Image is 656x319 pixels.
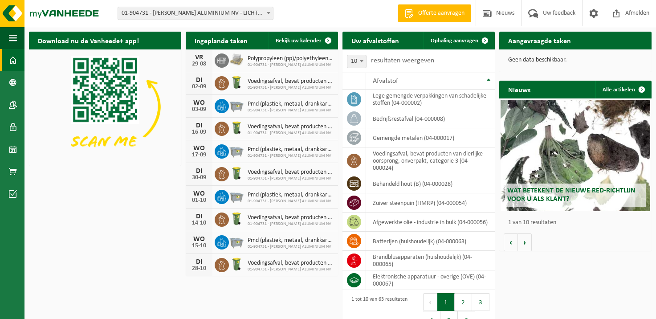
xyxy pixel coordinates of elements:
img: WB-0140-HPE-GN-50 [229,120,244,135]
p: 1 van 10 resultaten [508,220,647,226]
span: 01-904731 - [PERSON_NAME] ALUMINIUM NV [248,153,334,159]
td: gemengde metalen (04-000017) [366,128,495,147]
td: behandeld hout (B) (04-000028) [366,174,495,193]
button: Vorige [504,233,518,251]
span: Voedingsafval, bevat producten van dierlijke oorsprong, onverpakt, categorie 3 [248,260,334,267]
button: 2 [455,293,472,311]
img: WB-0140-HPE-GN-50 [229,257,244,272]
div: 15-10 [190,243,208,249]
div: WO [190,190,208,197]
span: Voedingsafval, bevat producten van dierlijke oorsprong, onverpakt, categorie 3 [248,123,334,131]
div: DI [190,122,208,129]
span: Bekijk uw kalender [276,38,322,44]
span: 01-904731 - [PERSON_NAME] ALUMINIUM NV [248,244,334,249]
span: 10 [347,55,367,68]
span: 01-904731 - [PERSON_NAME] ALUMINIUM NV [248,108,334,113]
img: WB-2500-GAL-GY-01 [229,188,244,204]
span: 01-904731 - [PERSON_NAME] ALUMINIUM NV [248,267,334,272]
img: WB-2500-GAL-GY-01 [229,98,244,113]
div: 14-10 [190,220,208,226]
div: 28-10 [190,266,208,272]
button: Volgende [518,233,532,251]
a: Wat betekent de nieuwe RED-richtlijn voor u als klant? [501,100,650,211]
h2: Uw afvalstoffen [342,32,408,49]
div: WO [190,99,208,106]
span: Afvalstof [373,78,398,85]
span: 01-904731 - [PERSON_NAME] ALUMINIUM NV [248,62,334,68]
span: 01-904731 - [PERSON_NAME] ALUMINIUM NV [248,131,334,136]
span: Voedingsafval, bevat producten van dierlijke oorsprong, onverpakt, categorie 3 [248,78,334,85]
span: Pmd (plastiek, metaal, drankkartons) (bedrijven) [248,237,334,244]
h2: Nieuws [499,81,539,98]
td: elektronische apparatuur - overige (OVE) (04-000067) [366,270,495,290]
span: 01-904731 - [PERSON_NAME] ALUMINIUM NV [248,199,334,204]
a: Alle artikelen [595,81,651,98]
div: WO [190,236,208,243]
div: 17-09 [190,152,208,158]
h2: Ingeplande taken [186,32,257,49]
div: 02-09 [190,84,208,90]
label: resultaten weergeven [371,57,434,64]
a: Ophaling aanvragen [424,32,494,49]
span: Voedingsafval, bevat producten van dierlijke oorsprong, onverpakt, categorie 3 [248,214,334,221]
img: WB-0140-HPE-GN-50 [229,75,244,90]
span: Ophaling aanvragen [431,38,478,44]
div: 30-09 [190,175,208,181]
td: lege gemengde verpakkingen van schadelijke stoffen (04-000002) [366,90,495,109]
td: afgewerkte olie - industrie in bulk (04-000056) [366,213,495,232]
td: voedingsafval, bevat producten van dierlijke oorsprong, onverpakt, categorie 3 (04-000024) [366,147,495,174]
td: brandblusapparaten (huishoudelijk) (04-000065) [366,251,495,270]
div: 29-08 [190,61,208,67]
div: 03-09 [190,106,208,113]
img: LP-PA-00000-WDN-11 [229,52,244,67]
span: Pmd (plastiek, metaal, drankkartons) (bedrijven) [248,146,334,153]
a: Offerte aanvragen [398,4,471,22]
span: 01-904731 - REMI CLAEYS ALUMINIUM NV - LICHTERVELDE [118,7,273,20]
span: Voedingsafval, bevat producten van dierlijke oorsprong, onverpakt, categorie 3 [248,169,334,176]
span: 01-904731 - [PERSON_NAME] ALUMINIUM NV [248,85,334,90]
h2: Download nu de Vanheede+ app! [29,32,148,49]
h2: Aangevraagde taken [499,32,580,49]
button: 1 [437,293,455,311]
td: batterijen (huishoudelijk) (04-000063) [366,232,495,251]
img: WB-0140-HPE-GN-50 [229,166,244,181]
div: DI [190,168,208,175]
span: 01-904731 - [PERSON_NAME] ALUMINIUM NV [248,176,334,181]
span: Pmd (plastiek, metaal, drankkartons) (bedrijven) [248,101,334,108]
button: 3 [472,293,489,311]
td: bedrijfsrestafval (04-000008) [366,109,495,128]
span: 01-904731 - REMI CLAEYS ALUMINIUM NV - LICHTERVELDE [118,7,273,20]
td: zuiver steenpuin (HMRP) (04-000054) [366,193,495,213]
p: Geen data beschikbaar. [508,57,643,63]
img: Download de VHEPlus App [29,49,181,164]
span: 10 [347,55,366,68]
button: Previous [423,293,437,311]
div: 01-10 [190,197,208,204]
span: Polypropyleen (pp)/polyethyleentereftalaat (pet) spanbanden [248,55,334,62]
span: Wat betekent de nieuwe RED-richtlijn voor u als klant? [507,187,636,203]
a: Bekijk uw kalender [269,32,337,49]
div: VR [190,54,208,61]
div: WO [190,145,208,152]
span: Offerte aanvragen [416,9,467,18]
img: WB-0140-HPE-GN-50 [229,211,244,226]
span: Pmd (plastiek, metaal, drankkartons) (bedrijven) [248,192,334,199]
span: 01-904731 - [PERSON_NAME] ALUMINIUM NV [248,221,334,227]
img: WB-2500-GAL-GY-01 [229,234,244,249]
img: WB-2500-GAL-GY-01 [229,143,244,158]
div: DI [190,77,208,84]
div: 16-09 [190,129,208,135]
div: DI [190,258,208,266]
div: DI [190,213,208,220]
